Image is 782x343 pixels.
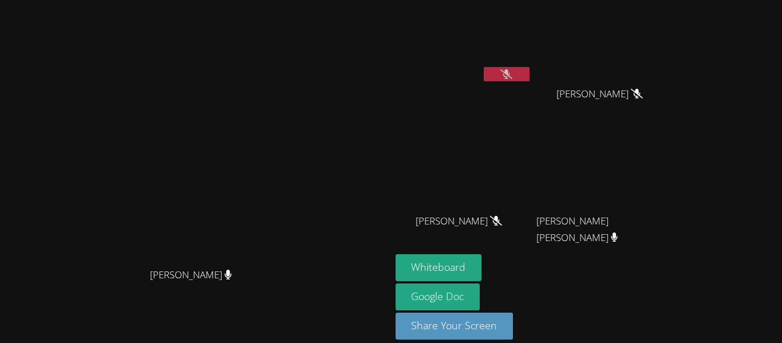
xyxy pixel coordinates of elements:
a: Google Doc [396,283,480,310]
span: [PERSON_NAME] [150,267,232,283]
button: Share Your Screen [396,313,514,340]
button: Whiteboard [396,254,482,281]
span: [PERSON_NAME] [PERSON_NAME] [536,213,663,246]
span: [PERSON_NAME] [416,213,502,230]
span: [PERSON_NAME] [556,86,643,102]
